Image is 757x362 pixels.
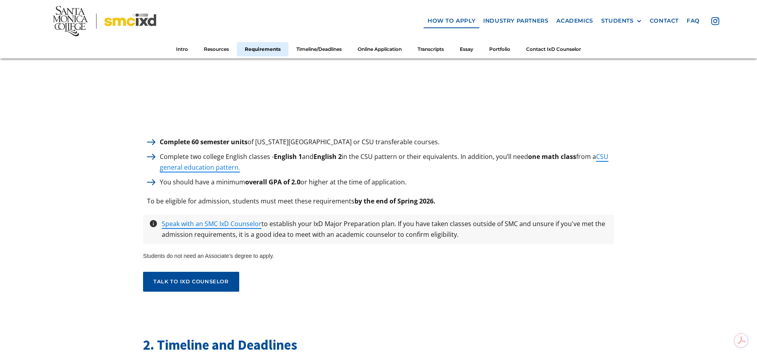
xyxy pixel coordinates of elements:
a: Transcripts [410,42,452,56]
strong: by the end of Spring 2026. [354,197,436,205]
a: Academics [552,14,597,28]
div: talk to ixd counselor [153,279,229,285]
a: faq [683,14,704,28]
p: of [US_STATE][GEOGRAPHIC_DATA] or CSU transferable courses. [156,137,443,147]
strong: English 1 [274,152,302,161]
strong: English 2 [314,152,342,161]
h2: 2. Timeline and Deadlines [143,335,614,355]
strong: one math class [528,152,576,161]
a: talk to ixd counselor [143,272,239,292]
strong: Complete 60 semester units [160,137,248,146]
a: Contact IxD Counselor [518,42,589,56]
p: Complete two college English classes - and in the CSU pattern or their equivalents. In addition, ... [156,151,614,173]
a: how to apply [424,14,479,28]
p: You should have a minimum or higher at the time of application. [156,177,410,188]
p: To be eligible for admission, students must meet these requirements [143,196,439,207]
a: Online Application [350,42,410,56]
a: Intro [168,42,196,56]
img: Santa Monica College - SMC IxD logo [53,6,156,36]
a: contact [646,14,683,28]
img: icon - instagram [711,17,719,25]
a: Essay [452,42,481,56]
a: Requirements [237,42,288,56]
div: Students do not need an Associate’s degree to apply. [143,252,614,264]
a: industry partners [479,14,552,28]
p: to establish your IxD Major Preparation plan. If you have taken classes outside of SMC and unsure... [158,219,612,240]
strong: overall GPA of 2.0 [245,178,300,186]
div: STUDENTS [601,17,634,24]
a: Resources [196,42,237,56]
a: Portfolio [481,42,518,56]
div: STUDENTS [601,17,642,24]
a: Timeline/Deadlines [288,42,350,56]
a: Speak with an SMC IxD Counselor [162,219,261,229]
